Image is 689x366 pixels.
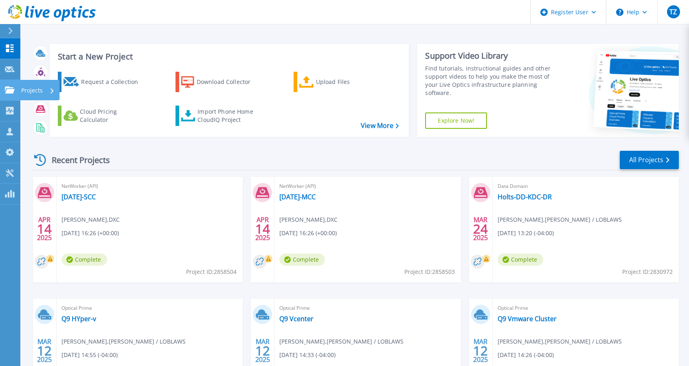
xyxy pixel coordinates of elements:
span: [PERSON_NAME] , [PERSON_NAME] / LOBLAWS [61,337,186,346]
p: Projects [21,80,43,101]
a: Q9 HYper-v [61,315,96,323]
span: NetWorker (API) [61,182,238,191]
span: [PERSON_NAME] , [PERSON_NAME] / LOBLAWS [498,215,622,224]
a: Download Collector [176,72,266,92]
span: Data Domain [498,182,674,191]
h3: Start a New Project [58,52,399,61]
span: TZ [669,9,677,15]
div: MAR 2025 [37,336,52,366]
span: [DATE] 14:33 (-04:00) [279,351,336,359]
div: MAR 2025 [473,336,488,366]
a: [DATE]-MCC [279,193,316,201]
span: 12 [255,347,270,354]
span: Complete [279,254,325,266]
span: [DATE] 16:26 (+00:00) [61,229,119,238]
span: 12 [37,347,52,354]
span: Optical Prime [279,304,456,313]
span: 24 [473,225,488,232]
span: Project ID: 2858504 [186,267,237,276]
span: 14 [37,225,52,232]
div: Support Video Library [425,51,557,61]
span: Complete [61,254,107,266]
div: MAR 2025 [255,336,270,366]
div: APR 2025 [255,214,270,244]
span: NetWorker (API) [279,182,456,191]
div: Upload Files [316,74,381,90]
span: Project ID: 2830972 [622,267,673,276]
span: [DATE] 14:26 (-04:00) [498,351,554,359]
div: Find tutorials, instructional guides and other support videos to help you make the most of your L... [425,64,557,97]
div: Download Collector [197,74,262,90]
a: Explore Now! [425,112,487,129]
a: Cloud Pricing Calculator [58,106,149,126]
span: Optical Prime [61,304,238,313]
div: Import Phone Home CloudIQ Project [197,108,261,124]
span: Optical Prime [498,304,674,313]
span: [DATE] 14:55 (-04:00) [61,351,118,359]
span: [DATE] 16:26 (+00:00) [279,229,337,238]
div: APR 2025 [37,214,52,244]
a: Holts-DD-KDC-DR [498,193,552,201]
div: Request a Collection [81,74,146,90]
div: MAR 2025 [473,214,488,244]
a: Request a Collection [58,72,149,92]
a: Q9 Vcenter [279,315,314,323]
span: 12 [473,347,488,354]
span: [PERSON_NAME] , DXC [279,215,338,224]
span: [PERSON_NAME] , [PERSON_NAME] / LOBLAWS [498,337,622,346]
div: Cloud Pricing Calculator [80,108,145,124]
span: [PERSON_NAME] , DXC [61,215,120,224]
a: Q9 Vmware Cluster [498,315,557,323]
a: [DATE]-SCC [61,193,96,201]
span: Complete [498,254,543,266]
div: Recent Projects [31,150,121,170]
a: Upload Files [294,72,384,92]
a: All Projects [620,151,679,169]
a: View More [361,122,399,130]
span: [DATE] 13:20 (-04:00) [498,229,554,238]
span: Project ID: 2858503 [404,267,455,276]
span: [PERSON_NAME] , [PERSON_NAME] / LOBLAWS [279,337,404,346]
span: 14 [255,225,270,232]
